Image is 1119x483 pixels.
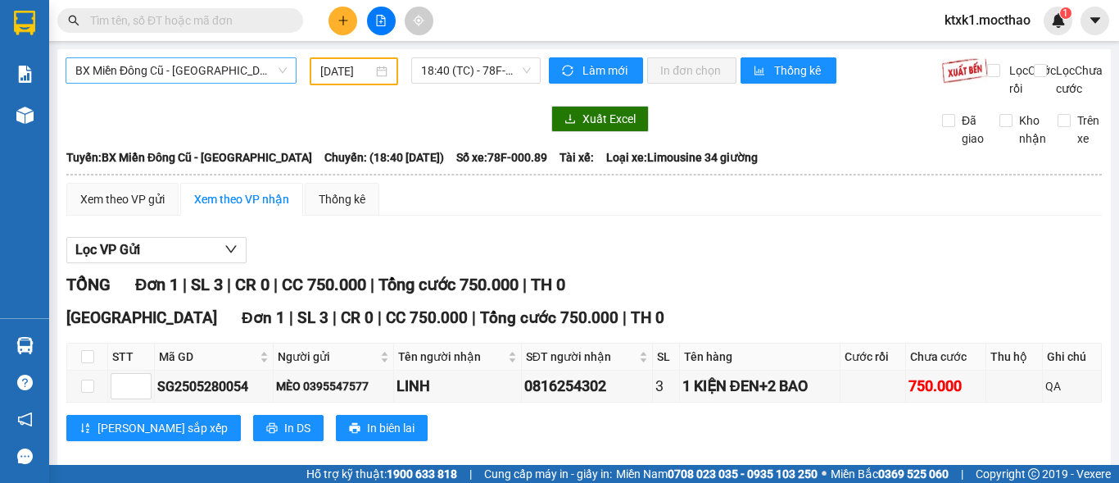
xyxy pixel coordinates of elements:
sup: 1 [1060,7,1071,19]
span: Làm mới [582,62,630,80]
span: [PERSON_NAME] sắp xếp [97,419,228,437]
span: | [469,465,472,483]
span: | [472,308,476,327]
span: bar-chart [754,65,768,78]
button: aim [405,7,433,35]
span: Đơn 1 [135,275,179,294]
span: Lọc Cước rồi [1003,62,1058,98]
button: syncLàm mới [549,57,643,84]
img: 9k= [941,57,988,84]
span: TH 0 [631,308,664,327]
span: Lọc Chưa cước [1049,62,1105,98]
span: Miền Nam [616,465,818,483]
button: In đơn chọn [647,57,736,84]
span: CC 750.000 [282,275,366,294]
span: | [370,275,374,294]
span: Tài xế: [559,148,594,166]
span: CC 750.000 [386,308,468,327]
th: SL [653,344,680,371]
span: notification [17,412,33,427]
div: Thống kê [319,190,365,208]
img: icon-new-feature [1051,13,1066,28]
span: sync [562,65,576,78]
b: Tuyến: BX Miền Đông Cũ - [GEOGRAPHIC_DATA] [66,151,312,164]
strong: 0369 525 060 [878,467,949,481]
span: | [523,275,527,294]
span: printer [266,422,278,435]
span: | [378,308,382,327]
span: Loại xe: Limousine 34 giường [606,148,758,166]
span: [GEOGRAPHIC_DATA] [66,308,217,327]
span: message [17,449,33,464]
td: 0816254302 [522,371,653,403]
div: 1 KIỆN ĐEN+2 BAO [682,375,837,398]
span: copyright [1028,468,1040,480]
button: bar-chartThống kê [741,57,836,84]
span: | [333,308,337,327]
span: question-circle [17,375,33,390]
span: caret-down [1088,13,1103,28]
span: | [289,308,293,327]
button: plus [328,7,357,35]
span: Đã giao [955,112,990,148]
th: Thu hộ [986,344,1043,371]
span: search [68,15,79,26]
span: Thống kê [774,62,823,80]
span: Tổng cước 750.000 [480,308,618,327]
span: CR 0 [235,275,270,294]
span: ktxk1.mocthao [931,10,1044,30]
div: 0816254302 [524,375,650,398]
td: SG2505280054 [155,371,274,403]
div: Xem theo VP nhận [194,190,289,208]
span: | [227,275,231,294]
img: warehouse-icon [16,107,34,124]
span: SĐT người nhận [526,348,636,366]
span: down [224,243,238,256]
td: LINH [394,371,522,403]
span: Số xe: 78F-000.89 [456,148,547,166]
span: 1 [1062,7,1068,19]
span: Tên người nhận [398,348,505,366]
span: Tổng cước 750.000 [378,275,519,294]
span: Lọc VP Gửi [75,239,140,260]
img: solution-icon [16,66,34,83]
div: 3 [655,375,677,398]
span: Mã GD [159,348,256,366]
div: MÈO 0395547577 [276,377,391,395]
span: Kho nhận [1013,112,1053,148]
th: STT [108,344,155,371]
span: Người gửi [278,348,377,366]
span: In biên lai [367,419,415,437]
button: caret-down [1080,7,1109,35]
span: Chuyến: (18:40 [DATE]) [324,148,444,166]
input: 28/05/2025 [320,62,373,80]
button: Lọc VP Gửi [66,237,247,263]
span: TH 0 [531,275,565,294]
span: plus [338,15,349,26]
span: 18:40 (TC) - 78F-000.89 [421,58,531,83]
strong: 1900 633 818 [387,467,457,481]
button: printerIn biên lai [336,415,428,441]
div: 750.000 [908,375,983,398]
span: aim [413,15,424,26]
span: BX Miền Đông Cũ - Tuy Hoà [75,58,287,83]
span: Trên xe [1071,112,1106,148]
img: logo-vxr [14,11,35,35]
span: download [564,113,576,126]
th: Tên hàng [680,344,840,371]
div: Xem theo VP gửi [80,190,165,208]
button: downloadXuất Excel [551,106,649,132]
div: SG2505280054 [157,376,270,397]
span: | [183,275,187,294]
span: Hỗ trợ kỹ thuật: [306,465,457,483]
span: printer [349,422,360,435]
strong: 0708 023 035 - 0935 103 250 [668,467,818,481]
span: | [623,308,627,327]
th: Cước rồi [840,344,906,371]
span: ⚪️ [822,471,827,477]
span: | [274,275,278,294]
th: Chưa cước [906,344,986,371]
div: QA [1045,377,1099,395]
div: LINH [396,375,519,398]
span: CR 0 [341,308,374,327]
